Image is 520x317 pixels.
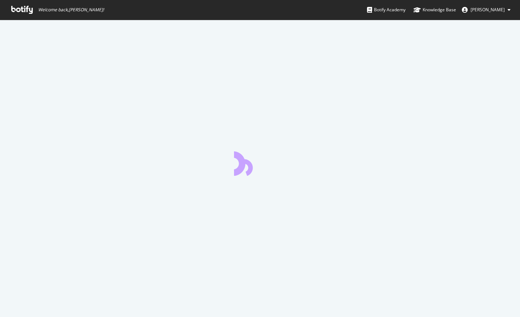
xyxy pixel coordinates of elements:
[367,6,406,13] div: Botify Academy
[38,7,104,13] span: Welcome back, [PERSON_NAME] !
[414,6,456,13] div: Knowledge Base
[471,7,505,13] span: Tod Kuwahara
[456,4,516,16] button: [PERSON_NAME]
[234,150,286,176] div: animation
